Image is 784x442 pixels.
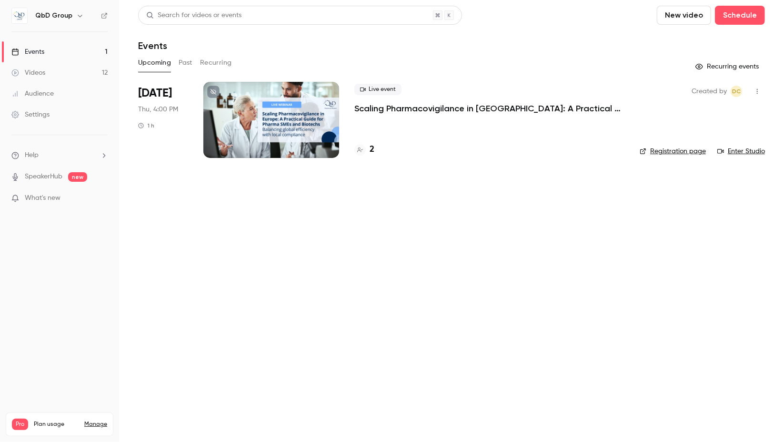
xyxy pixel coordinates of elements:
span: Help [25,150,39,160]
span: Thu, 4:00 PM [138,105,178,114]
span: Created by [692,86,727,97]
li: help-dropdown-opener [11,150,108,160]
h6: QbD Group [35,11,72,20]
a: 2 [354,143,374,156]
span: Live event [354,84,402,95]
div: Search for videos or events [146,10,241,20]
div: Videos [11,68,45,78]
span: Plan usage [34,421,79,428]
span: Daniel Cubero [731,86,742,97]
img: QbD Group [12,8,27,23]
div: Audience [11,89,54,98]
iframe: Noticeable Trigger [96,194,108,203]
div: Nov 13 Thu, 4:00 PM (Europe/Madrid) [138,82,188,158]
h1: Events [138,40,167,51]
button: New video [657,6,711,25]
span: DC [732,86,741,97]
span: new [68,172,87,182]
button: Recurring [200,55,232,70]
span: What's new [25,193,60,203]
div: Settings [11,110,50,119]
a: Scaling Pharmacovigilance in [GEOGRAPHIC_DATA]: A Practical Guide for Pharma SMEs and Biotechs [354,103,624,114]
button: Recurring events [691,59,765,74]
div: Events [11,47,44,57]
h4: 2 [370,143,374,156]
div: 1 h [138,122,154,129]
a: Enter Studio [717,147,765,156]
button: Past [179,55,192,70]
a: Manage [84,421,107,428]
button: Schedule [715,6,765,25]
span: [DATE] [138,86,172,101]
a: Registration page [640,147,706,156]
button: Upcoming [138,55,171,70]
a: SpeakerHub [25,172,62,182]
span: Pro [12,419,28,430]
